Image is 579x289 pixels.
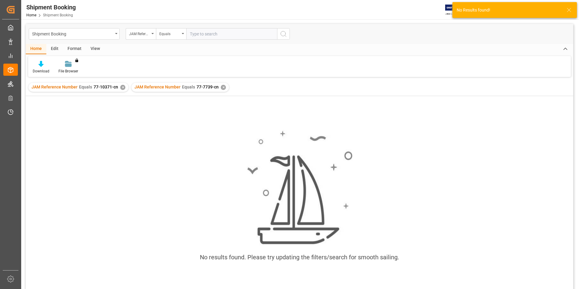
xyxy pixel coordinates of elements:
div: Download [33,68,49,74]
div: Shipment Booking [26,3,76,12]
span: Equals [182,85,195,89]
div: Shipment Booking [32,30,113,37]
div: JAM Reference Number [129,30,150,37]
button: open menu [126,28,156,40]
button: search button [277,28,290,40]
button: open menu [29,28,120,40]
span: 77-10371-cn [94,85,118,89]
img: smooth_sailing.jpeg [246,130,352,246]
div: ✕ [221,85,226,90]
input: Type to search [186,28,277,40]
div: Format [63,44,86,54]
div: Home [26,44,46,54]
div: No results found. Please try updating the filters/search for smooth sailing. [200,253,399,262]
span: Equals [79,85,92,89]
div: ✕ [120,85,125,90]
div: Edit [46,44,63,54]
img: Exertis%20JAM%20-%20Email%20Logo.jpg_1722504956.jpg [445,5,466,15]
div: Equals [159,30,180,37]
span: JAM Reference Number [134,85,180,89]
button: open menu [156,28,186,40]
a: Home [26,13,36,17]
span: 77-7739-cn [197,85,219,89]
div: View [86,44,104,54]
div: No Results found! [457,7,561,13]
span: JAM Reference Number [31,85,78,89]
